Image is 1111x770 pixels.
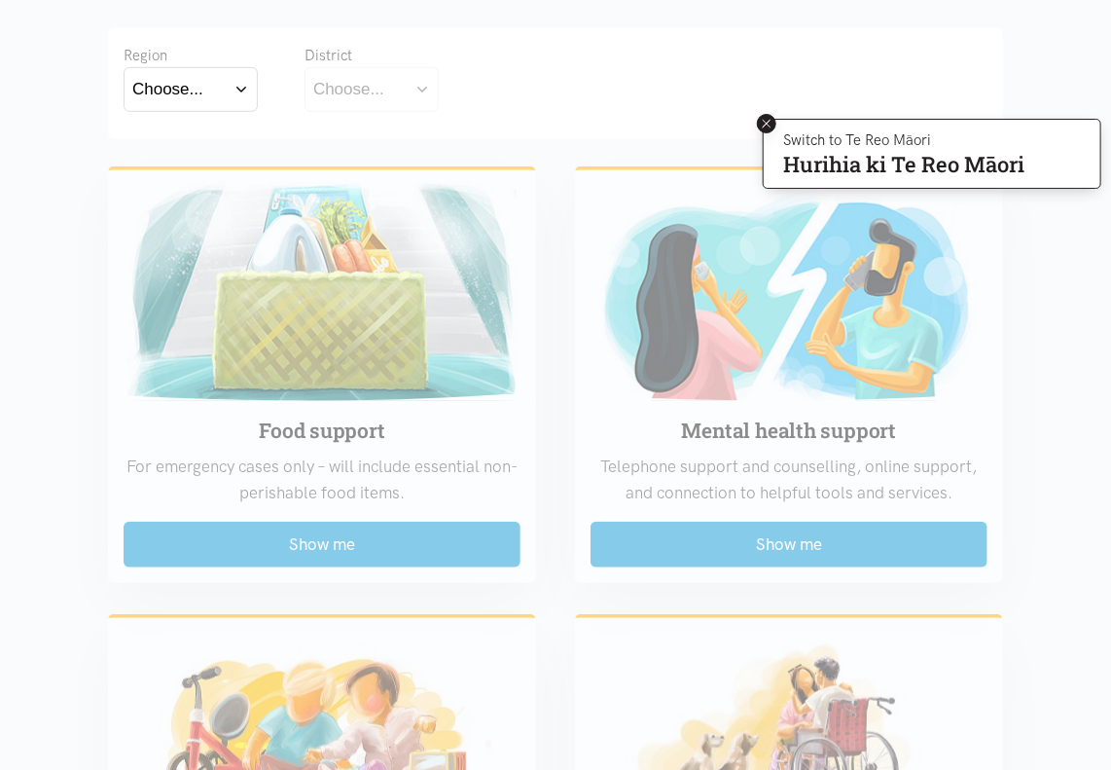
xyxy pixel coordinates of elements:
[305,44,439,67] div: District
[124,44,258,67] div: Region
[132,76,203,102] div: Choose...
[783,134,1024,146] p: Switch to Te Reo Māori
[313,76,384,102] div: Choose...
[305,67,439,111] button: Choose...
[124,67,258,111] button: Choose...
[783,156,1024,173] p: Hurihia ki Te Reo Māori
